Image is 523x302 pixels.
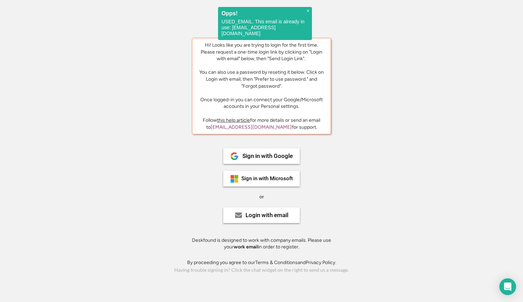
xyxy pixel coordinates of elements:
[242,153,293,159] div: Sign in with Google
[230,152,239,160] img: 1024px-Google__G__Logo.svg.png
[222,10,308,16] h2: Opps!
[222,19,308,37] p: USED_EMAIL. This email is already in use: [EMAIL_ADDRESS][DOMAIN_NAME]
[198,42,325,110] div: Hi! Looks like you are trying to login for the first time. Please request a one-time login link b...
[306,260,336,265] a: Privacy Policy.
[187,259,336,266] div: By proceeding you agree to our and
[183,237,340,251] div: Deskfound is designed to work with company emails. Please use your in order to register.
[198,117,325,130] div: Follow for more details or send an email to for support.
[255,260,298,265] a: Terms & Conditions
[230,175,239,183] img: ms-symbollockup_mssymbol_19.png
[241,176,293,181] div: Sign in with Microsoft
[307,8,309,14] span: ×
[259,193,264,200] div: or
[234,244,258,250] strong: work email
[211,124,292,130] a: [EMAIL_ADDRESS][DOMAIN_NAME]
[499,278,516,295] div: Open Intercom Messenger
[246,212,288,218] div: Login with email
[217,117,250,123] a: this help article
